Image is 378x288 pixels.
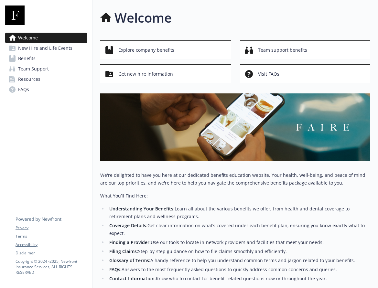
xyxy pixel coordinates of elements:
[5,33,87,43] a: Welcome
[5,74,87,84] a: Resources
[18,33,38,43] span: Welcome
[107,248,370,255] li: Step-by-step guidance on how to file claims smoothly and efficiently.
[100,64,231,83] button: Get new hire information
[109,257,150,263] strong: Glossary of Terms:
[109,266,122,272] strong: FAQs:
[118,44,174,56] span: Explore company benefits
[16,250,87,256] a: Disclaimer
[109,248,138,254] strong: Filing Claims:
[100,93,370,161] img: overview page banner
[100,192,370,200] p: What You’ll Find Here:
[109,239,151,245] strong: Finding a Provider:
[16,242,87,248] a: Accessibility
[107,222,370,237] li: Get clear information on what’s covered under each benefit plan, ensuring you know exactly what t...
[118,68,173,80] span: Get new hire information
[107,275,370,283] li: Know who to contact for benefit-related questions now or throughout the year.
[240,64,371,83] button: Visit FAQs
[114,8,172,27] h1: Welcome
[18,64,49,74] span: Team Support
[16,225,87,231] a: Privacy
[18,53,36,64] span: Benefits
[109,222,147,229] strong: Coverage Details:
[5,84,87,95] a: FAQs
[109,275,156,282] strong: Contact Information:
[18,74,40,84] span: Resources
[100,40,231,59] button: Explore company benefits
[5,53,87,64] a: Benefits
[240,40,371,59] button: Team support benefits
[16,259,87,275] p: Copyright © 2024 - 2025 , Newfront Insurance Services, ALL RIGHTS RESERVED
[107,257,370,264] li: A handy reference to help you understand common terms and jargon related to your benefits.
[258,44,307,56] span: Team support benefits
[107,205,370,220] li: Learn all about the various benefits we offer, from health and dental coverage to retirement plan...
[107,239,370,246] li: Use our tools to locate in-network providers and facilities that meet your needs.
[100,171,370,187] p: We're delighted to have you here at our dedicated benefits education website. Your health, well-b...
[5,64,87,74] a: Team Support
[258,68,279,80] span: Visit FAQs
[5,43,87,53] a: New Hire and Life Events
[18,84,29,95] span: FAQs
[16,233,87,239] a: Terms
[18,43,72,53] span: New Hire and Life Events
[107,266,370,273] li: Answers to the most frequently asked questions to quickly address common concerns and queries.
[109,206,175,212] strong: Understanding Your Benefits:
